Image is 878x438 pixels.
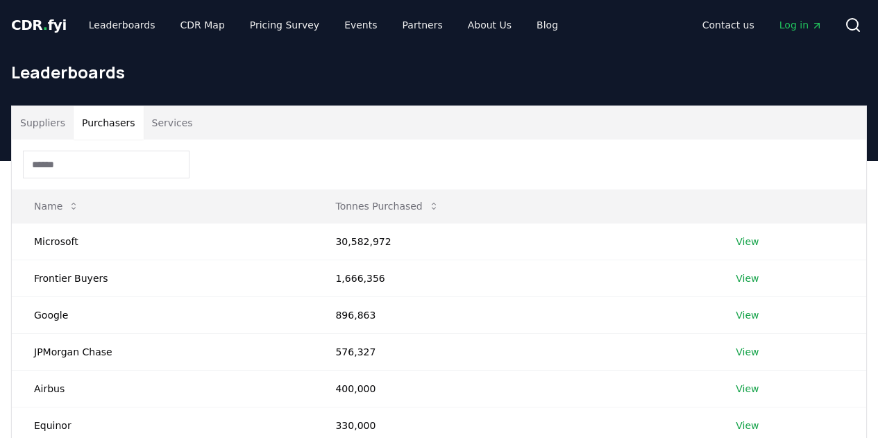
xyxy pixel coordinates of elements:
td: 1,666,356 [313,260,714,296]
span: CDR fyi [11,17,67,33]
a: View [736,382,759,396]
td: Frontier Buyers [12,260,313,296]
a: View [736,419,759,432]
a: About Us [457,12,523,37]
h1: Leaderboards [11,61,867,83]
span: Log in [779,18,822,32]
a: Partners [391,12,454,37]
a: CDR Map [169,12,236,37]
td: 896,863 [313,296,714,333]
td: 30,582,972 [313,223,714,260]
td: 400,000 [313,370,714,407]
nav: Main [691,12,834,37]
a: Contact us [691,12,766,37]
td: 576,327 [313,333,714,370]
a: CDR.fyi [11,15,67,35]
a: Log in [768,12,834,37]
nav: Main [78,12,569,37]
span: . [43,17,48,33]
td: Google [12,296,313,333]
a: View [736,271,759,285]
a: Pricing Survey [239,12,330,37]
button: Purchasers [74,106,144,140]
a: Leaderboards [78,12,167,37]
button: Services [144,106,201,140]
a: View [736,308,759,322]
td: Airbus [12,370,313,407]
a: Blog [525,12,569,37]
button: Suppliers [12,106,74,140]
a: View [736,345,759,359]
td: Microsoft [12,223,313,260]
a: View [736,235,759,249]
a: Events [333,12,388,37]
button: Name [23,192,90,220]
button: Tonnes Purchased [324,192,450,220]
td: JPMorgan Chase [12,333,313,370]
